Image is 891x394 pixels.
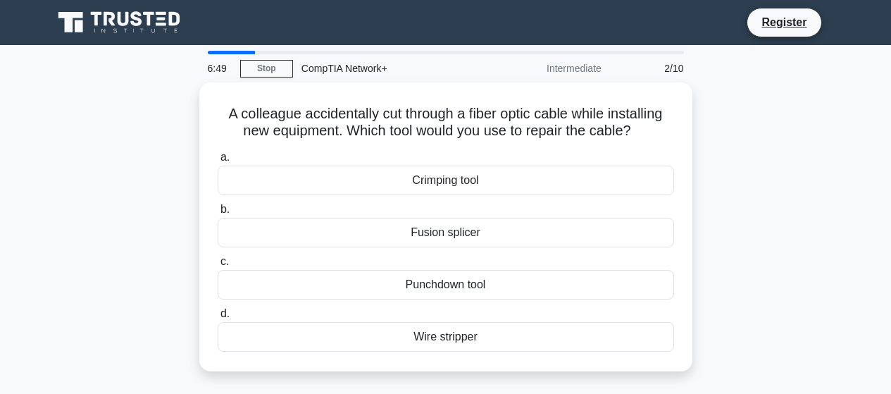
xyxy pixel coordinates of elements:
span: b. [220,203,230,215]
div: Crimping tool [218,166,674,195]
div: Fusion splicer [218,218,674,247]
span: a. [220,151,230,163]
div: Punchdown tool [218,270,674,300]
div: 2/10 [610,54,692,82]
div: CompTIA Network+ [293,54,487,82]
span: d. [220,307,230,319]
div: Wire stripper [218,322,674,352]
div: 6:49 [199,54,240,82]
span: c. [220,255,229,267]
div: Intermediate [487,54,610,82]
h5: A colleague accidentally cut through a fiber optic cable while installing new equipment. Which to... [216,105,675,140]
a: Stop [240,60,293,78]
a: Register [753,13,815,31]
